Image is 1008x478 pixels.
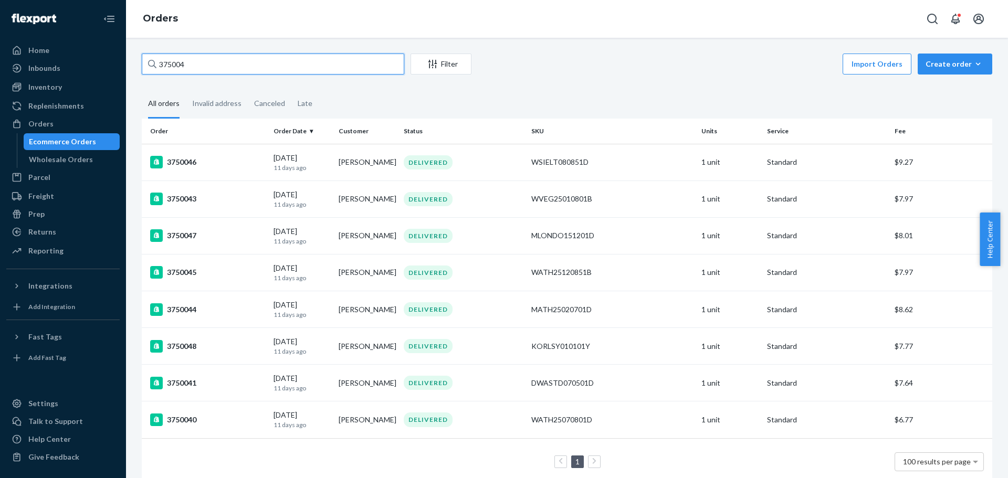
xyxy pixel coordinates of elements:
[697,254,762,291] td: 1 unit
[28,332,62,342] div: Fast Tags
[527,119,697,144] th: SKU
[6,79,120,95] a: Inventory
[968,8,989,29] button: Open account menu
[150,266,265,279] div: 3750045
[697,217,762,254] td: 1 unit
[6,349,120,366] a: Add Fast Tag
[411,59,471,69] div: Filter
[274,263,330,282] div: [DATE]
[6,169,120,186] a: Parcel
[531,304,693,315] div: MATH25020701D
[6,299,120,315] a: Add Integration
[697,291,762,328] td: 1 unit
[6,206,120,222] a: Prep
[29,136,96,147] div: Ecommerce Orders
[843,54,911,75] button: Import Orders
[24,151,120,168] a: Wholesale Orders
[29,154,93,165] div: Wholesale Orders
[6,242,120,259] a: Reporting
[274,226,330,246] div: [DATE]
[274,300,330,319] div: [DATE]
[150,303,265,316] div: 3750044
[767,304,886,315] p: Standard
[28,227,56,237] div: Returns
[28,434,71,444] div: Help Center
[334,401,400,438] td: [PERSON_NAME]
[404,265,453,280] div: DELIVERED
[6,98,120,114] a: Replenishments
[269,119,334,144] th: Order Date
[404,376,453,390] div: DELIVERED
[334,365,400,401] td: [PERSON_NAME]
[339,126,395,135] div: Customer
[890,291,992,328] td: $8.62
[697,328,762,365] td: 1 unit
[573,457,582,466] a: Page 1 is your current page
[192,90,241,117] div: Invalid address
[6,278,120,294] button: Integrations
[150,377,265,389] div: 3750041
[28,452,79,462] div: Give Feedback
[274,153,330,172] div: [DATE]
[150,229,265,242] div: 3750047
[531,267,693,278] div: WATH25120851B
[922,8,943,29] button: Open Search Box
[697,180,762,217] td: 1 unit
[142,54,404,75] input: Search orders
[28,101,84,111] div: Replenishments
[150,413,265,426] div: 3750040
[767,230,886,241] p: Standard
[274,410,330,429] div: [DATE]
[254,90,285,117] div: Canceled
[274,163,330,172] p: 11 days ago
[531,194,693,204] div: WVEG25010801B
[6,224,120,240] a: Returns
[6,449,120,465] button: Give Feedback
[274,310,330,319] p: 11 days ago
[400,119,527,144] th: Status
[404,302,453,316] div: DELIVERED
[6,42,120,59] a: Home
[767,415,886,425] p: Standard
[697,365,762,401] td: 1 unit
[12,14,56,24] img: Flexport logo
[945,8,966,29] button: Open notifications
[28,246,64,256] div: Reporting
[274,384,330,392] p: 11 days ago
[903,457,971,466] span: 100 results per page
[890,180,992,217] td: $7.97
[404,192,453,206] div: DELIVERED
[274,273,330,282] p: 11 days ago
[28,398,58,409] div: Settings
[24,133,120,150] a: Ecommerce Orders
[926,59,984,69] div: Create order
[890,144,992,180] td: $9.27
[274,347,330,356] p: 11 days ago
[404,155,453,169] div: DELIVERED
[980,213,1000,266] button: Help Center
[918,54,992,75] button: Create order
[334,144,400,180] td: [PERSON_NAME]
[404,229,453,243] div: DELIVERED
[150,193,265,205] div: 3750043
[763,119,890,144] th: Service
[334,254,400,291] td: [PERSON_NAME]
[697,119,762,144] th: Units
[767,378,886,388] p: Standard
[531,341,693,352] div: KORLSY010101Y
[274,189,330,209] div: [DATE]
[767,267,886,278] p: Standard
[142,119,269,144] th: Order
[767,194,886,204] p: Standard
[6,328,120,345] button: Fast Tags
[28,119,54,129] div: Orders
[274,200,330,209] p: 11 days ago
[334,217,400,254] td: [PERSON_NAME]
[274,420,330,429] p: 11 days ago
[28,416,83,427] div: Talk to Support
[274,237,330,246] p: 11 days ago
[334,180,400,217] td: [PERSON_NAME]
[134,4,186,34] ol: breadcrumbs
[6,395,120,412] a: Settings
[334,328,400,365] td: [PERSON_NAME]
